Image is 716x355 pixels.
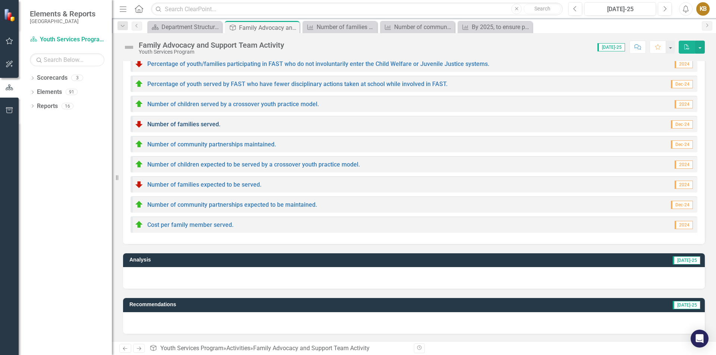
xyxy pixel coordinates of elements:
a: Number of community partnerships expected to be maintained. [382,22,453,32]
span: Search [534,6,550,12]
div: » » [150,344,408,353]
span: 2024 [675,100,693,108]
div: Family Advocacy and Support Team Activity [239,23,298,32]
span: Dec-24 [671,201,693,209]
span: Dec-24 [671,80,693,88]
img: Below Plan [135,120,144,129]
button: [DATE]-25 [584,2,656,16]
img: On Target [135,160,144,169]
a: Scorecards [37,74,67,82]
button: KB [696,2,710,16]
a: Youth Services Program [30,35,104,44]
a: Number of children served by a crossover youth practice model. [147,101,319,108]
img: On Target [135,99,144,108]
span: 2024 [675,181,693,189]
span: Dec-24 [671,140,693,149]
div: Department Structure & Strategic Results [161,22,220,32]
img: Not Defined [123,41,135,53]
span: 2024 [675,221,693,229]
img: Below Plan [135,59,144,68]
div: Youth Services Program [139,49,284,55]
button: Search [524,4,561,14]
div: By 2025, to ensure positive health outcomes for youth, partners including the Interagency Oversig... [472,22,530,32]
div: 91 [66,89,78,95]
a: By 2025, to ensure positive health outcomes for youth, partners including the Interagency Oversig... [459,22,530,32]
small: [GEOGRAPHIC_DATA] [30,18,95,24]
a: Number of community partnerships maintained. [147,141,276,148]
a: Reports [37,102,58,111]
div: Number of community partnerships expected to be maintained. [394,22,453,32]
a: Activities [226,345,250,352]
a: Number of families served. [147,121,220,128]
img: On Target [135,140,144,149]
img: On Target [135,220,144,229]
span: [DATE]-25 [673,301,700,309]
a: Department Structure & Strategic Results [149,22,220,32]
span: Elements & Reports [30,9,95,18]
div: 16 [62,103,73,109]
div: 3 [71,75,83,81]
a: Percentage of youth/families participating in FAST who do not involuntarily enter the Child Welfa... [147,60,489,67]
div: Number of families expected to be served. [317,22,375,32]
a: Elements [37,88,62,96]
a: Number of families expected to be served. [147,181,261,188]
div: [DATE]-25 [587,5,653,14]
img: ClearPoint Strategy [4,9,17,22]
div: Open Intercom Messenger [691,330,709,348]
img: On Target [135,79,144,88]
input: Search Below... [30,53,104,66]
input: Search ClearPoint... [151,3,563,16]
span: 2024 [675,60,693,68]
span: [DATE]-25 [673,256,700,264]
a: Number of children expected to be served by a crossover youth practice model. [147,161,360,168]
a: Cost per family member served. [147,221,233,228]
a: Number of families expected to be served. [304,22,375,32]
span: [DATE]-25 [597,43,625,51]
h3: Recommendations [129,302,485,307]
div: Family Advocacy and Support Team Activity [139,41,284,49]
div: Family Advocacy and Support Team Activity [253,345,370,352]
a: Percentage of youth served by FAST who have fewer disciplinary actions taken at school while invo... [147,80,447,88]
img: On Target [135,200,144,209]
img: Below Plan [135,180,144,189]
span: 2024 [675,161,693,169]
a: Number of community partnerships expected to be maintained. [147,201,317,208]
a: Youth Services Program [160,345,223,352]
span: Dec-24 [671,120,693,129]
h3: Analysis [129,257,376,263]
